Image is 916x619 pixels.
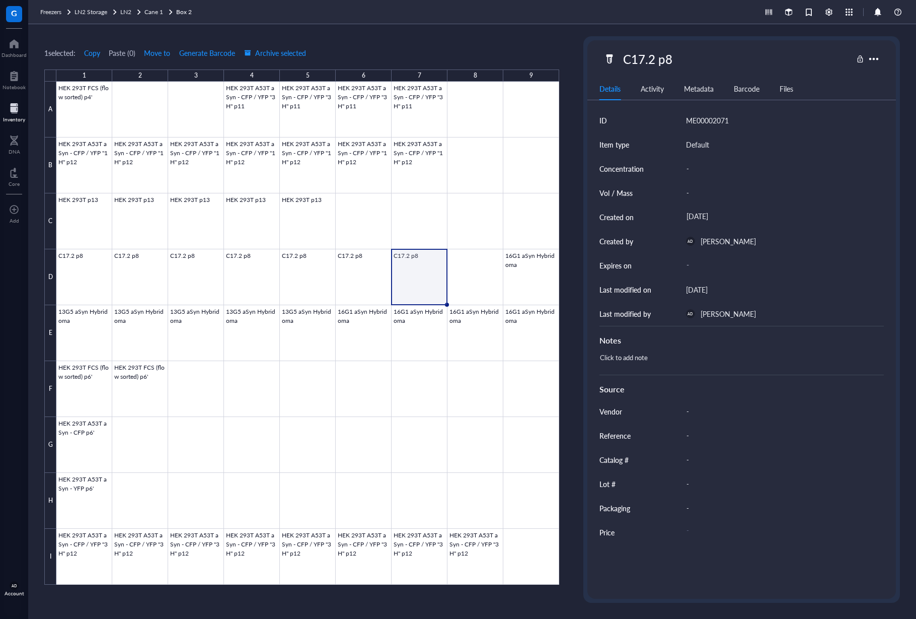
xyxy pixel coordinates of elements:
div: A [44,82,56,137]
div: Activity [641,83,664,94]
div: Last modified by [599,308,651,319]
button: Copy [84,45,101,61]
div: ID [599,115,607,126]
div: Inventory [3,116,25,122]
a: Dashboard [2,36,27,58]
div: [DATE] [682,208,880,226]
a: Notebook [3,68,26,90]
div: Price [599,527,615,538]
div: 8 [474,70,477,82]
div: 3 [194,70,198,82]
a: LN2Cane 1 [120,7,174,17]
span: Freezers [40,8,61,16]
div: Last modified on [599,284,651,295]
a: Freezers [40,7,72,17]
div: - [682,425,880,446]
div: - [682,182,880,203]
div: Add [10,218,19,224]
div: Notebook [3,84,26,90]
div: I [44,529,56,585]
div: F [44,361,56,417]
div: Source [599,383,884,395]
div: - [682,256,880,274]
div: Vol / Mass [599,187,633,198]
div: - [682,449,880,470]
div: [PERSON_NAME] [701,235,756,247]
div: Item type [599,139,629,150]
div: 2 [138,70,142,82]
div: C [44,193,56,249]
div: - [682,401,880,422]
div: Created on [599,212,634,223]
div: H [44,473,56,529]
div: Barcode [734,83,759,94]
div: Concentration [599,163,644,174]
div: Details [599,83,621,94]
span: G [11,7,17,19]
div: Core [9,181,20,187]
div: Files [780,83,793,94]
span: Archive selected [244,49,306,57]
div: 6 [362,70,365,82]
div: - [682,498,880,519]
span: Move to [144,49,170,57]
div: Account [5,590,24,596]
span: Generate Barcode [179,49,235,57]
a: LN2 Storage [74,7,118,17]
div: Catalog # [599,454,629,465]
span: Cane 1 [144,8,163,16]
button: Generate Barcode [179,45,236,61]
div: - [682,158,880,179]
div: Expires on [599,260,632,271]
div: Vendor [599,406,622,417]
div: Packaging [599,503,630,514]
div: 1 selected: [44,47,75,58]
div: Metadata [684,83,714,94]
span: AD [688,239,694,244]
div: 1 [83,70,86,82]
a: Inventory [3,100,25,122]
div: [PERSON_NAME] [701,308,756,320]
div: 7 [418,70,421,82]
div: Reference [599,430,631,441]
button: Archive selected [244,45,307,61]
div: C17.2 p8 [619,48,677,70]
div: D [44,249,56,305]
div: Lot # [599,478,616,490]
div: B [44,137,56,193]
div: DNA [9,149,20,155]
span: Copy [84,49,100,57]
div: E [44,305,56,361]
div: [DATE] [686,284,708,296]
div: Notes [599,334,884,347]
a: Box 2 [176,7,194,17]
span: AD [688,312,694,316]
div: Click to add note [595,351,880,375]
span: AD [12,584,17,588]
span: LN2 [120,8,131,16]
a: Core [9,165,20,187]
div: G [44,417,56,473]
div: Created by [599,236,633,247]
a: DNA [9,132,20,155]
div: ME00002071 [686,114,729,126]
span: LN2 Storage [74,8,107,16]
button: Paste (0) [109,45,135,61]
div: 4 [250,70,254,82]
div: 5 [306,70,310,82]
div: - [682,523,876,541]
button: Move to [143,45,171,61]
div: 9 [529,70,533,82]
div: - [682,473,880,495]
div: Dashboard [2,52,27,58]
div: Default [686,139,709,151]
